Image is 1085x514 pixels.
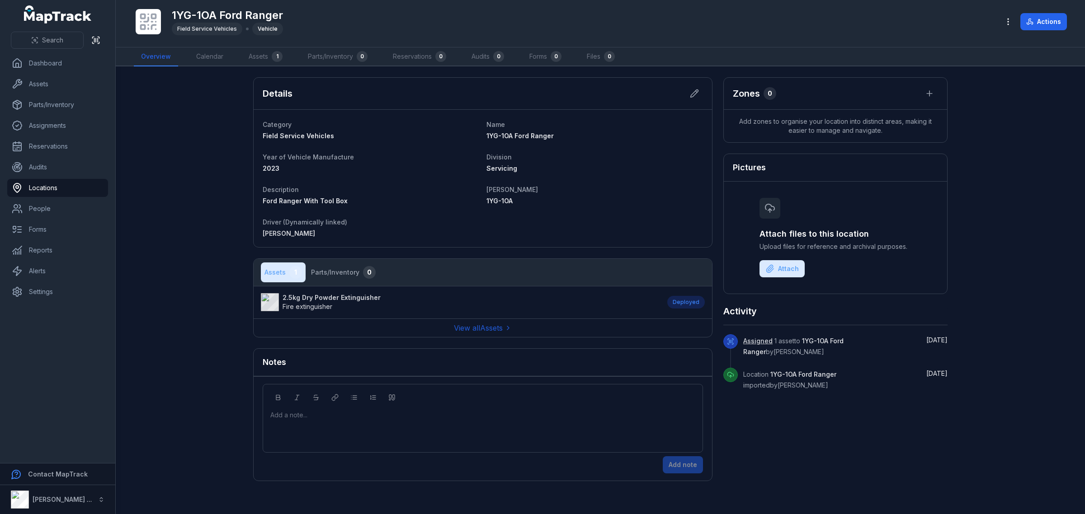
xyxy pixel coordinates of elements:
div: 0 [551,51,561,62]
a: People [7,200,108,218]
a: Audits [7,158,108,176]
span: 1 asset to by [PERSON_NAME] [743,337,844,355]
a: Parts/Inventory0 [301,47,375,66]
span: Description [263,186,299,193]
div: 0 [764,87,776,100]
a: Assignments [7,117,108,135]
strong: [PERSON_NAME] Air [33,495,95,503]
h2: Activity [723,305,757,318]
h3: Notes [263,356,286,369]
a: Forms0 [522,47,569,66]
a: Assets [7,75,108,93]
span: Category [263,121,292,128]
a: Forms [7,220,108,238]
span: Add zones to organise your location into distinct areas, making it easier to manage and navigate. [724,110,947,142]
a: Parts/Inventory [7,96,108,114]
strong: 2.5kg Dry Powder Extinguisher [283,293,381,302]
span: 2023 [263,164,279,172]
a: Settings [7,283,108,301]
div: 0 [604,51,615,62]
a: 2.5kg Dry Powder ExtinguisherFire extinguisher [261,293,658,311]
span: 1YG-1OA [486,197,513,205]
a: Files0 [580,47,622,66]
a: Calendar [189,47,231,66]
span: Driver (Dynamically linked) [263,218,347,226]
span: Name [486,121,505,128]
a: Reservations [7,137,108,155]
button: Attach [759,260,805,277]
span: Year of Vehicle Manufacture [263,153,354,161]
span: Servicing [486,164,517,172]
span: [PERSON_NAME] [486,186,538,193]
div: 0 [363,266,376,279]
span: Ford Ranger With Tool Box [263,197,348,205]
time: 8/15/2025, 10:36:34 AM [926,369,948,377]
span: [DATE] [926,336,948,344]
button: Search [11,32,84,49]
button: Actions [1020,13,1067,30]
a: Locations [7,179,108,197]
a: Audits0 [464,47,511,66]
span: [DATE] [926,369,948,377]
h3: Attach files to this location [759,228,911,240]
div: 1 [289,266,302,279]
div: 1 [272,51,283,62]
span: Upload files for reference and archival purposes. [759,242,911,251]
a: Assigned [743,336,773,346]
h2: Details [263,87,292,100]
span: Field Service Vehicles [177,25,237,32]
div: Vehicle [252,23,283,35]
div: 0 [435,51,446,62]
h2: Zones [733,87,760,100]
a: Reservations0 [386,47,453,66]
a: [PERSON_NAME] [263,229,479,238]
span: 1YG-1OA Ford Ranger [770,370,836,378]
time: 8/26/2025, 5:05:33 PM [926,336,948,344]
span: Fire extinguisher [283,303,332,310]
span: Field Service Vehicles [263,132,334,140]
div: Deployed [667,296,705,308]
a: Dashboard [7,54,108,72]
a: Assets1 [241,47,290,66]
span: Division [486,153,512,161]
strong: Contact MapTrack [28,470,88,478]
span: Search [42,36,63,45]
h3: Pictures [733,161,766,174]
a: Overview [134,47,178,66]
span: Location imported by [PERSON_NAME] [743,370,836,389]
button: Parts/Inventory0 [307,262,379,282]
span: 1YG-1OA Ford Ranger [486,132,554,140]
a: Reports [7,241,108,259]
a: View allAssets [454,322,512,333]
a: Alerts [7,262,108,280]
button: Assets1 [261,262,306,282]
div: 0 [357,51,368,62]
div: 0 [493,51,504,62]
a: MapTrack [24,5,92,23]
h1: 1YG-1OA Ford Ranger [172,8,283,23]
